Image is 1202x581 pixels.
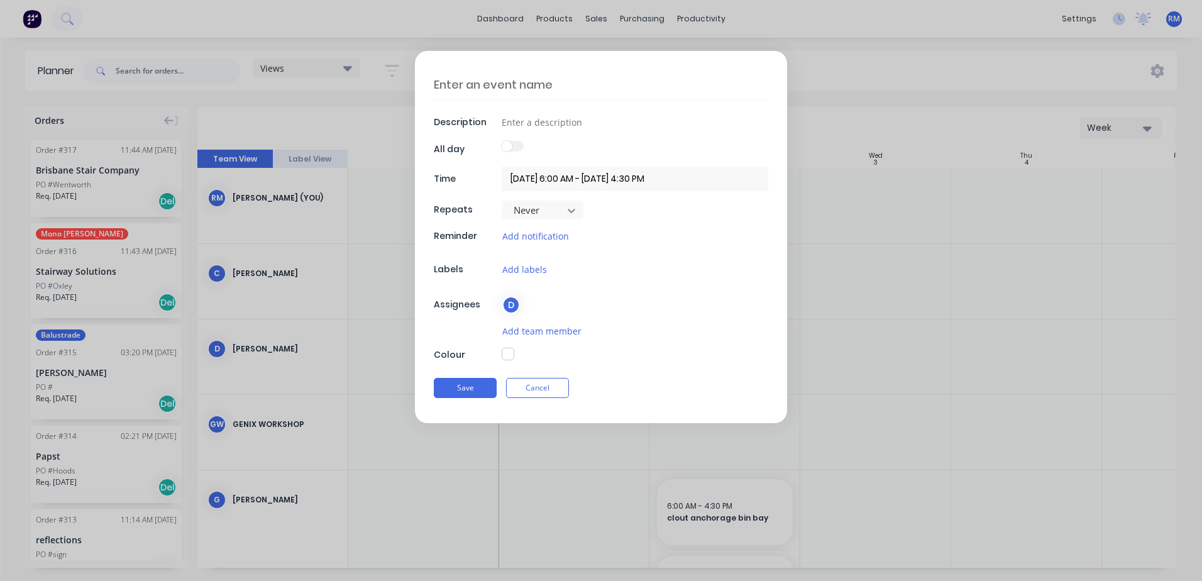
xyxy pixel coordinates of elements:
div: Time [434,172,499,185]
div: Reminder [434,230,499,243]
div: Description [434,116,499,129]
div: Labels [434,263,499,276]
button: Save [434,378,497,398]
button: Add labels [502,262,548,277]
div: Colour [434,348,499,362]
button: Cancel [506,378,569,398]
div: All day [434,143,499,156]
input: Enter a description [502,113,768,131]
div: Assignees [434,298,499,311]
div: D [502,296,521,314]
button: Add team member [502,324,582,338]
button: Add notification [502,229,570,243]
div: Repeats [434,203,499,216]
